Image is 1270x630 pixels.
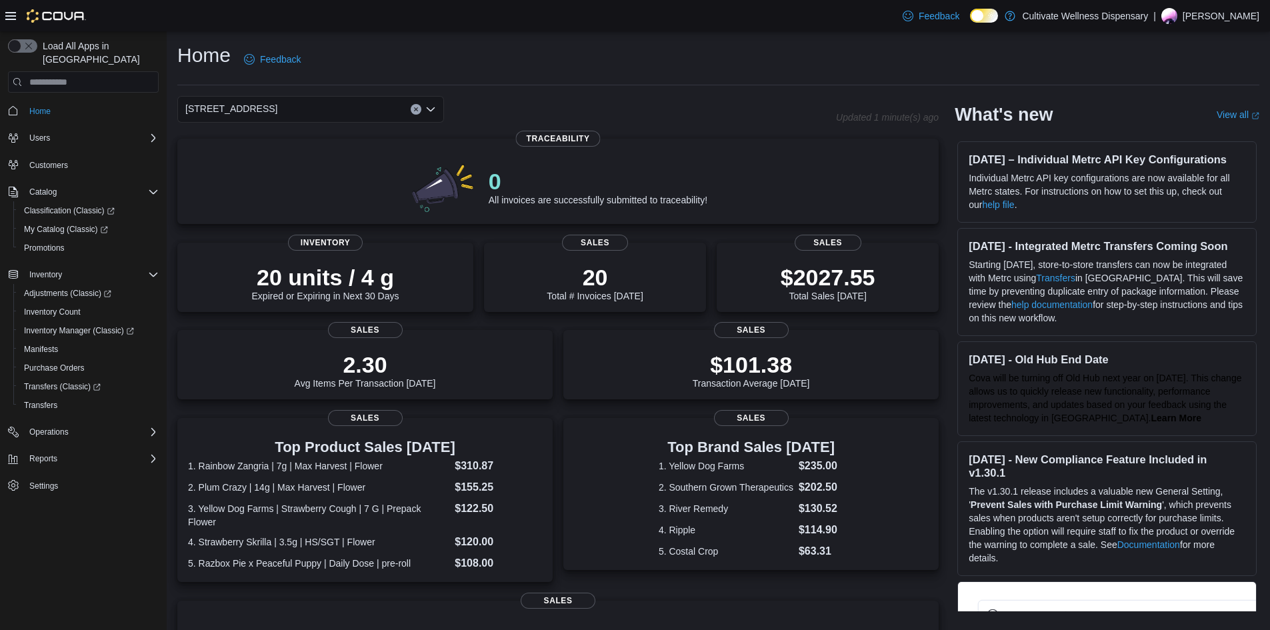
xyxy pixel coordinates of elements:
[13,220,164,239] a: My Catalog (Classic)
[1153,8,1156,24] p: |
[659,545,793,558] dt: 5. Costal Crop
[19,397,159,413] span: Transfers
[24,381,101,392] span: Transfers (Classic)
[24,130,55,146] button: Users
[19,221,159,237] span: My Catalog (Classic)
[29,427,69,437] span: Operations
[836,112,939,123] p: Updated 1 minute(s) ago
[19,304,159,320] span: Inventory Count
[13,239,164,257] button: Promotions
[328,410,403,426] span: Sales
[239,46,306,73] a: Feedback
[295,351,436,378] p: 2.30
[24,267,67,283] button: Inventory
[24,157,159,173] span: Customers
[29,187,57,197] span: Catalog
[24,267,159,283] span: Inventory
[1183,8,1259,24] p: [PERSON_NAME]
[24,130,159,146] span: Users
[3,449,164,468] button: Reports
[13,396,164,415] button: Transfers
[24,424,74,440] button: Operations
[3,155,164,175] button: Customers
[659,523,793,537] dt: 4. Ripple
[29,106,51,117] span: Home
[19,379,106,395] a: Transfers (Classic)
[3,265,164,284] button: Inventory
[13,340,164,359] button: Manifests
[1151,413,1201,423] a: Learn More
[24,243,65,253] span: Promotions
[19,240,70,256] a: Promotions
[19,285,159,301] span: Adjustments (Classic)
[969,171,1245,211] p: Individual Metrc API key configurations are now available for all Metrc states. For instructions ...
[13,321,164,340] a: Inventory Manager (Classic)
[1217,109,1259,120] a: View allExternal link
[19,285,117,301] a: Adjustments (Classic)
[455,479,542,495] dd: $155.25
[29,269,62,280] span: Inventory
[562,235,629,251] span: Sales
[288,235,363,251] span: Inventory
[455,501,542,517] dd: $122.50
[252,264,399,301] div: Expired or Expiring in Next 30 Days
[971,499,1162,510] strong: Prevent Sales with Purchase Limit Warning
[24,451,63,467] button: Reports
[409,160,478,213] img: 0
[188,459,449,473] dt: 1. Rainbow Zangria | 7g | Max Harvest | Flower
[799,543,843,559] dd: $63.31
[328,322,403,338] span: Sales
[29,160,68,171] span: Customers
[188,502,449,529] dt: 3. Yellow Dog Farms | Strawberry Cough | 7 G | Prepack Flower
[19,341,63,357] a: Manifests
[24,325,134,336] span: Inventory Manager (Classic)
[8,95,159,530] nav: Complex example
[982,199,1014,210] a: help file
[1011,299,1093,310] a: help documentation
[29,133,50,143] span: Users
[185,101,277,117] span: [STREET_ADDRESS]
[955,104,1053,125] h2: What's new
[24,184,159,200] span: Catalog
[19,341,159,357] span: Manifests
[29,481,58,491] span: Settings
[24,205,115,216] span: Classification (Classic)
[24,363,85,373] span: Purchase Orders
[1251,112,1259,120] svg: External link
[24,478,63,494] a: Settings
[37,39,159,66] span: Load All Apps in [GEOGRAPHIC_DATA]
[13,284,164,303] a: Adjustments (Classic)
[799,501,843,517] dd: $130.52
[19,323,139,339] a: Inventory Manager (Classic)
[489,168,707,205] div: All invoices are successfully submitted to traceability!
[24,424,159,440] span: Operations
[969,373,1241,423] span: Cova will be turning off Old Hub next year on [DATE]. This change allows us to quickly release ne...
[260,53,301,66] span: Feedback
[659,439,843,455] h3: Top Brand Sales [DATE]
[659,481,793,494] dt: 2. Southern Grown Therapeutics
[188,481,449,494] dt: 2. Plum Crazy | 14g | Max Harvest | Flower
[489,168,707,195] p: 0
[919,9,959,23] span: Feedback
[714,410,789,426] span: Sales
[3,101,164,120] button: Home
[659,502,793,515] dt: 3. River Remedy
[799,479,843,495] dd: $202.50
[19,360,90,376] a: Purchase Orders
[547,264,643,301] div: Total # Invoices [DATE]
[969,453,1245,479] h3: [DATE] - New Compliance Feature Included in v1.30.1
[188,439,542,455] h3: Top Product Sales [DATE]
[795,235,861,251] span: Sales
[1022,8,1148,24] p: Cultivate Wellness Dispensary
[781,264,875,301] div: Total Sales [DATE]
[252,264,399,291] p: 20 units / 4 g
[969,258,1245,325] p: Starting [DATE], store-to-store transfers can now be integrated with Metrc using in [GEOGRAPHIC_D...
[24,451,159,467] span: Reports
[19,240,159,256] span: Promotions
[970,9,998,23] input: Dark Mode
[897,3,965,29] a: Feedback
[19,203,120,219] a: Classification (Classic)
[19,323,159,339] span: Inventory Manager (Classic)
